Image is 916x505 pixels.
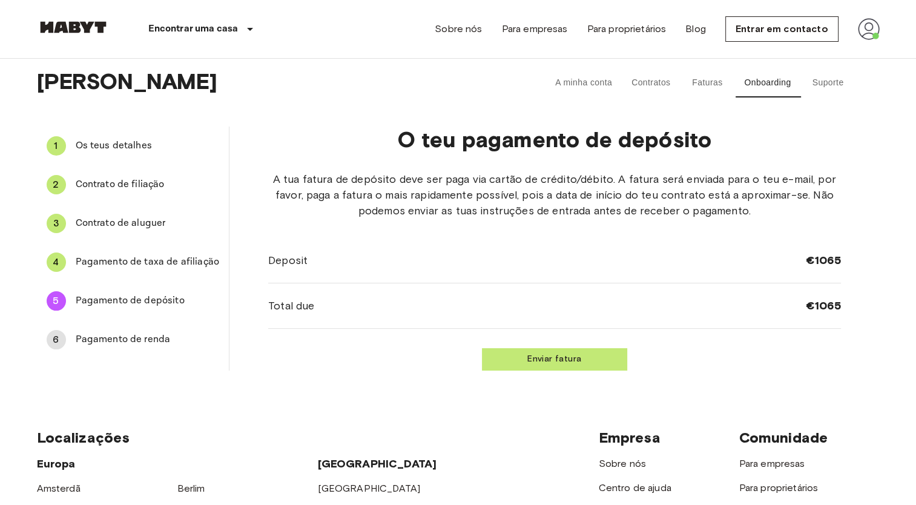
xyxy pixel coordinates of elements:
a: Para proprietários [739,482,819,493]
p: O teu pagamento de depósito [268,127,840,152]
span: [GEOGRAPHIC_DATA] [318,457,437,470]
span: Total due [268,298,314,314]
div: 2 [47,175,66,194]
div: 4Pagamento de taxa de afiliação [37,248,229,277]
div: 5Pagamento de depósito [37,286,229,315]
a: Sobre nós [599,458,646,469]
button: A minha conta [545,68,622,97]
span: Os teus detalhes [76,139,220,153]
p: Encontrar uma casa [148,22,239,36]
span: Europa [37,457,76,470]
span: €1065 [806,299,841,313]
img: Habyt [37,21,110,33]
img: avatar [858,18,880,40]
div: 4 [47,252,66,272]
button: Contratos [622,68,680,97]
div: 5 [47,291,66,311]
span: Deposit [268,252,308,268]
a: Sobre nós [435,22,482,36]
a: Blog [685,22,706,36]
a: [GEOGRAPHIC_DATA] [318,483,421,494]
a: Para empresas [502,22,568,36]
div: 2Contrato de filiação [37,170,229,199]
button: Onboarding [734,68,800,97]
div: 6 [47,330,66,349]
span: Pagamento de taxa de afiliação [76,255,220,269]
a: Entrar em contacto [725,16,839,42]
div: 3Contrato de aluguer [37,209,229,238]
span: Localizações [37,429,130,446]
a: Para proprietários [587,22,666,36]
button: Suporte [801,68,855,97]
span: [PERSON_NAME] [37,68,512,97]
a: Berlim [177,483,205,494]
span: Empresa [599,429,661,446]
span: Comunidade [739,429,828,446]
a: Centro de ajuda [599,482,671,493]
div: 1Os teus detalhes [37,131,229,160]
span: Contrato de aluguer [76,216,220,231]
span: Contrato de filiação [76,177,220,192]
span: €1065 [806,253,841,268]
button: Faturas [680,68,734,97]
div: 3 [47,214,66,233]
div: 6Pagamento de renda [37,325,229,354]
span: A tua fatura de depósito deve ser paga via cartão de crédito/débito. A fatura será enviada para o... [268,171,840,219]
span: Pagamento de renda [76,332,220,347]
span: Pagamento de depósito [76,294,220,308]
a: Para empresas [739,458,805,469]
div: 1 [47,136,66,156]
a: Amsterdã [37,483,81,494]
button: Enviar fatura [482,348,627,371]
